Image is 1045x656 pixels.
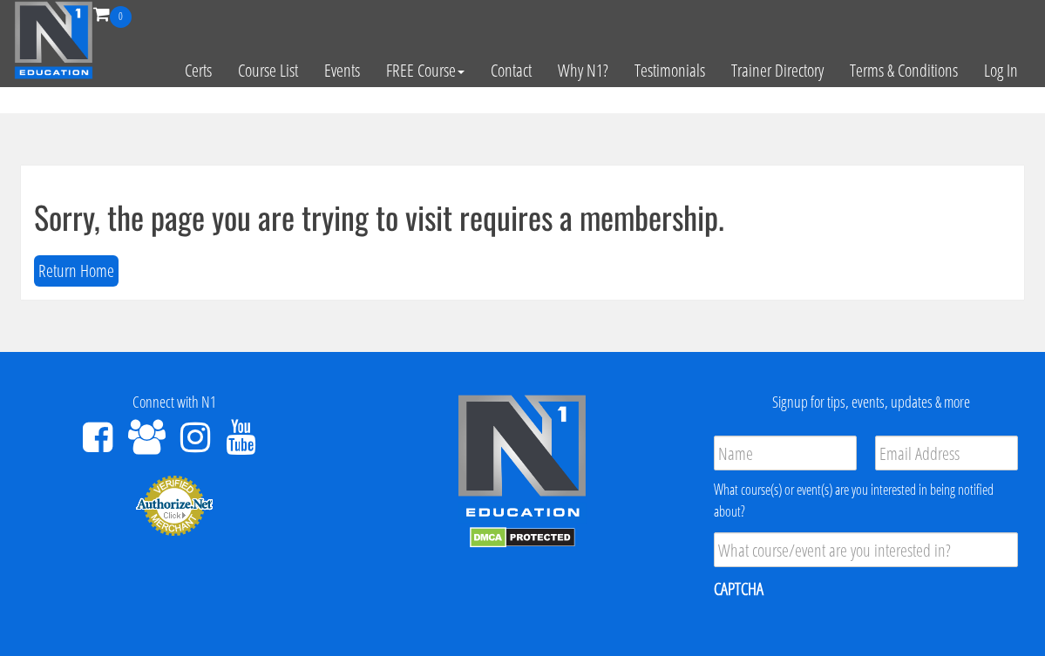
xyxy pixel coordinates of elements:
label: CAPTCHA [714,578,763,600]
a: 0 [93,2,132,25]
a: Contact [478,28,545,113]
a: Certs [172,28,225,113]
a: Why N1? [545,28,621,113]
a: Log In [971,28,1031,113]
img: n1-edu-logo [457,394,587,523]
h4: Signup for tips, events, updates & more [709,394,1032,411]
input: What course/event are you interested in? [714,532,1018,567]
input: Name [714,436,857,470]
a: Trainer Directory [718,28,837,113]
h1: Sorry, the page you are trying to visit requires a membership. [34,200,1011,234]
button: Return Home [34,255,119,287]
a: FREE Course [373,28,478,113]
a: Testimonials [621,28,718,113]
img: Authorize.Net Merchant - Click to Verify [135,474,214,537]
img: DMCA.com Protection Status [470,527,575,548]
a: Course List [225,28,311,113]
input: Email Address [875,436,1018,470]
a: Terms & Conditions [837,28,971,113]
a: Events [311,28,373,113]
h4: Connect with N1 [13,394,336,411]
span: 0 [110,6,132,28]
img: n1-education [14,1,93,79]
div: What course(s) or event(s) are you interested in being notified about? [714,479,1018,522]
